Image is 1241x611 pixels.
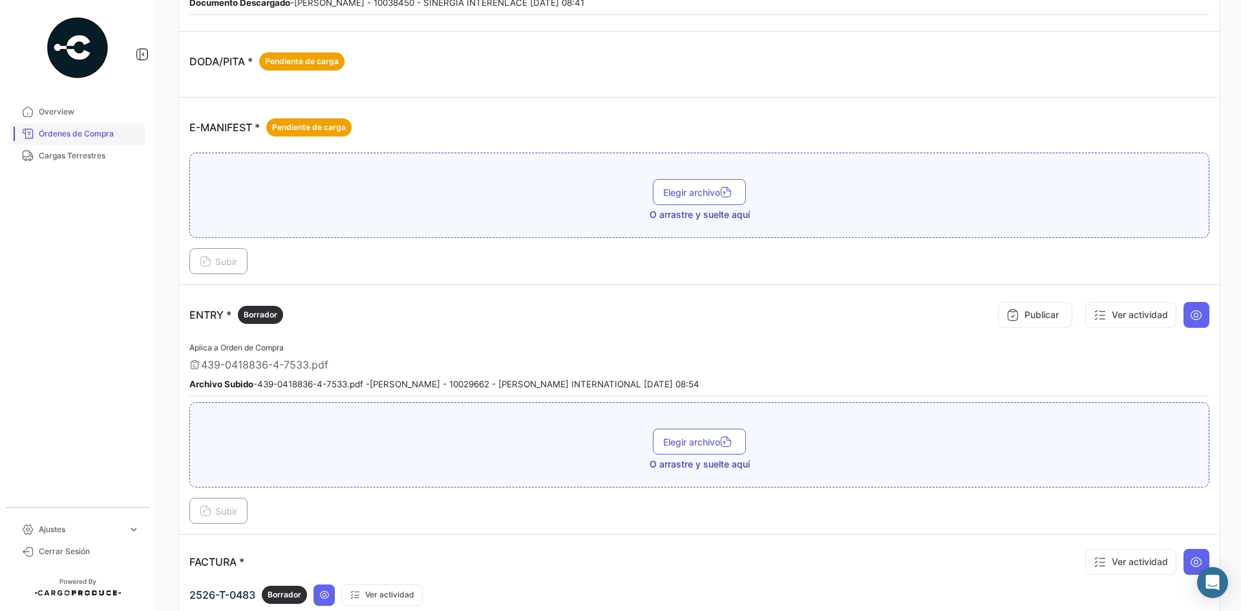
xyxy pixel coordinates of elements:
span: Borrador [268,589,301,601]
p: ENTRY * [189,306,283,324]
span: Overview [39,106,140,118]
span: Ajustes [39,524,123,535]
div: Abrir Intercom Messenger [1197,567,1228,598]
b: Archivo Subido [189,379,253,389]
button: Subir [189,248,248,274]
button: Subir [189,498,248,524]
button: Ver actividad [341,584,423,606]
a: Overview [10,101,145,123]
span: Cerrar Sesión [39,546,140,557]
button: Ver actividad [1085,549,1176,575]
p: FACTURA * [189,555,244,568]
img: powered-by.png [45,16,110,80]
p: DODA/PITA * [189,52,345,70]
span: Elegir archivo [663,187,736,198]
button: Elegir archivo [653,429,746,455]
button: Ver actividad [1085,302,1176,328]
span: Pendiente de carga [272,122,346,133]
span: O arrastre y suelte aquí [650,458,750,471]
span: Aplica a Orden de Compra [189,343,284,352]
button: Publicar [998,302,1072,328]
span: expand_more [128,524,140,535]
span: 439-0418836-4-7533.pdf [201,358,328,371]
span: Subir [200,256,237,267]
span: Órdenes de Compra [39,128,140,140]
span: Borrador [244,309,277,321]
span: O arrastre y suelte aquí [650,208,750,221]
span: Pendiente de carga [265,56,339,67]
span: 2526-T-0483 [189,588,255,601]
p: E-MANIFEST * [189,118,352,136]
a: Órdenes de Compra [10,123,145,145]
span: Cargas Terrestres [39,150,140,162]
a: Cargas Terrestres [10,145,145,167]
span: Subir [200,506,237,517]
span: Elegir archivo [663,436,736,447]
small: - 439-0418836-4-7533.pdf - [PERSON_NAME] - 10029662 - [PERSON_NAME] INTERNATIONAL [DATE] 08:54 [189,379,699,389]
button: Elegir archivo [653,179,746,205]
